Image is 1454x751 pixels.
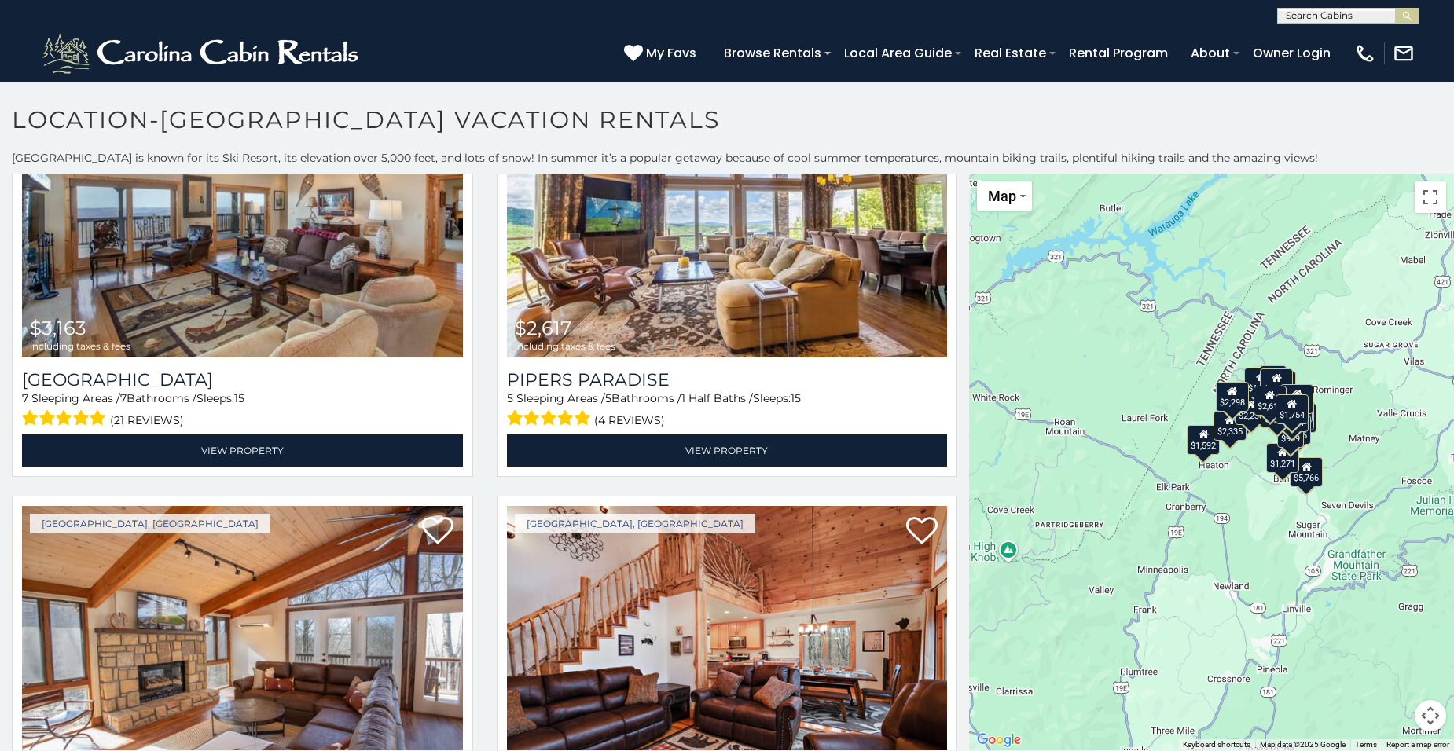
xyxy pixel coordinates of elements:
[1215,382,1248,412] div: $2,298
[967,39,1054,67] a: Real Estate
[1260,368,1293,398] div: $2,256
[22,391,28,405] span: 7
[973,730,1025,750] a: Open this area in Google Maps (opens a new window)
[1415,700,1446,731] button: Map camera controls
[22,62,463,357] a: Southern Star Lodge $3,163 including taxes & fees
[39,30,365,77] img: White-1-2.png
[1234,395,1267,425] div: $2,230
[977,181,1032,211] button: Change map style
[1280,401,1313,430] div: $1,209
[716,39,829,67] a: Browse Rentals
[1244,368,1277,397] div: $1,887
[507,390,948,430] div: Sleeping Areas / Bathrooms / Sleeps:
[988,188,1016,204] span: Map
[234,391,244,405] span: 15
[1355,740,1377,749] a: Terms
[1187,425,1220,455] div: $1,592
[605,391,611,405] span: 5
[22,369,463,390] a: [GEOGRAPHIC_DATA]
[507,62,948,357] img: Pipers Paradise
[30,514,270,533] a: [GEOGRAPHIC_DATA], [GEOGRAPHIC_DATA]
[507,369,948,390] a: Pipers Paradise
[1277,418,1304,448] div: $939
[1284,415,1311,445] div: $656
[973,730,1025,750] img: Google
[1290,457,1323,487] div: $5,766
[646,43,696,63] span: My Favs
[624,43,700,64] a: My Favs
[515,514,755,533] a: [GEOGRAPHIC_DATA], [GEOGRAPHIC_DATA]
[422,515,453,548] a: Add to favorites
[836,39,960,67] a: Local Area Guide
[507,434,948,467] a: View Property
[681,391,753,405] span: 1 Half Baths /
[1266,443,1299,473] div: $1,271
[515,317,571,339] span: $2,617
[1415,181,1446,213] button: Toggle fullscreen view
[1275,394,1308,424] div: $1,754
[1213,411,1246,441] div: $2,335
[791,391,801,405] span: 15
[22,390,463,430] div: Sleeping Areas / Bathrooms / Sleeps:
[1260,365,1287,395] div: $847
[22,434,463,467] a: View Property
[507,62,948,357] a: Pipers Paradise $2,617 including taxes & fees
[1183,739,1250,750] button: Keyboard shortcuts
[1393,42,1415,64] img: mail-regular-white.png
[30,317,86,339] span: $3,163
[594,410,665,430] span: (4 reviews)
[120,391,127,405] span: 7
[906,515,938,548] a: Add to favorites
[30,341,130,351] span: including taxes & fees
[515,341,615,351] span: including taxes & fees
[1183,39,1238,67] a: About
[110,410,184,430] span: (21 reviews)
[1354,42,1376,64] img: phone-regular-white.png
[22,62,463,357] img: Southern Star Lodge
[1245,39,1338,67] a: Owner Login
[1253,386,1286,416] div: $2,617
[22,369,463,390] h3: Southern Star Lodge
[1061,39,1176,67] a: Rental Program
[507,391,513,405] span: 5
[1386,740,1449,749] a: Report a map error
[1280,384,1313,414] div: $1,199
[1260,740,1346,749] span: Map data ©2025 Google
